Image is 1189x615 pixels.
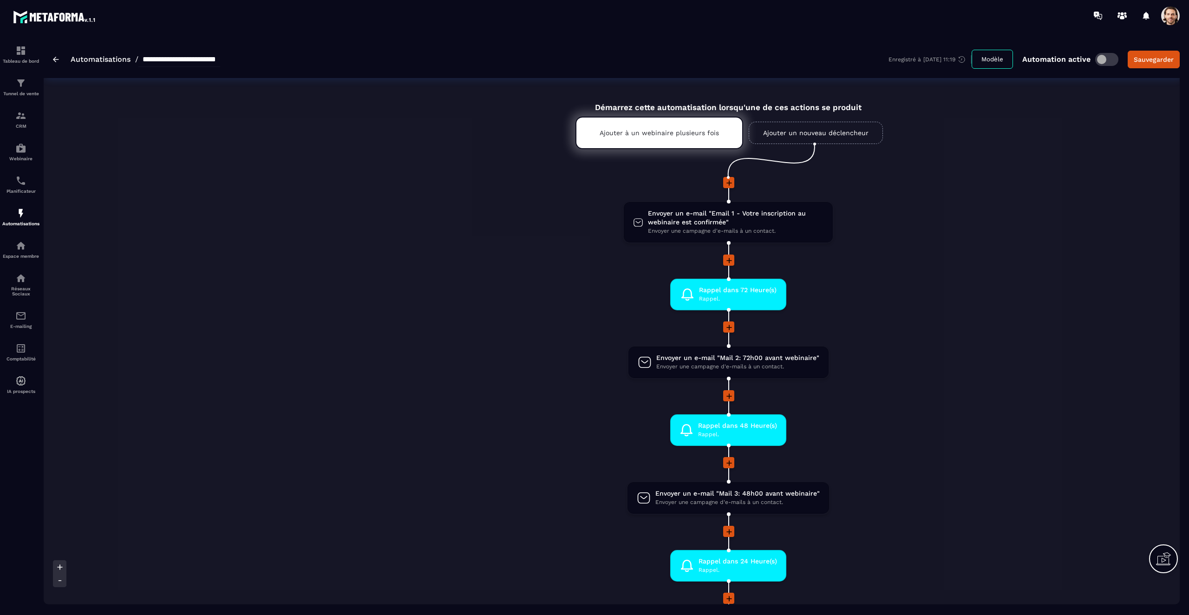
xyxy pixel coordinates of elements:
[698,430,777,439] span: Rappel.
[2,286,39,296] p: Réseaux Sociaux
[699,557,777,566] span: Rappel dans 24 Heure(s)
[15,240,26,251] img: automations
[2,168,39,201] a: schedulerschedulerPlanificateur
[2,91,39,96] p: Tunnel de vente
[1128,51,1180,68] button: Sauvegarder
[2,71,39,103] a: formationformationTunnel de vente
[2,254,39,259] p: Espace membre
[655,498,820,507] span: Envoyer une campagne d'e-mails à un contact.
[15,208,26,219] img: automations
[656,353,819,362] span: Envoyer un e-mail "Mail 2: 72h00 avant webinaire"
[648,209,823,227] span: Envoyer un e-mail "Email 1 - Votre inscription au webinaire est confirmée"
[698,421,777,430] span: Rappel dans 48 Heure(s)
[923,56,955,63] p: [DATE] 11:19
[888,55,972,64] div: Enregistré à
[2,156,39,161] p: Webinaire
[135,55,138,64] span: /
[71,55,131,64] a: Automatisations
[2,221,39,226] p: Automatisations
[15,110,26,121] img: formation
[2,336,39,368] a: accountantaccountantComptabilité
[600,129,719,137] p: Ajouter à un webinaire plusieurs fois
[15,175,26,186] img: scheduler
[2,201,39,233] a: automationsautomationsAutomatisations
[15,375,26,386] img: automations
[699,294,777,303] span: Rappel.
[2,136,39,168] a: automationsautomationsWebinaire
[552,92,904,112] div: Démarrez cette automatisation lorsqu'une de ces actions se produit
[2,59,39,64] p: Tableau de bord
[15,45,26,56] img: formation
[13,8,97,25] img: logo
[15,343,26,354] img: accountant
[2,233,39,266] a: automationsautomationsEspace membre
[972,50,1013,69] button: Modèle
[2,303,39,336] a: emailemailE-mailing
[699,566,777,575] span: Rappel.
[2,324,39,329] p: E-mailing
[2,38,39,71] a: formationformationTableau de bord
[2,266,39,303] a: social-networksocial-networkRéseaux Sociaux
[2,189,39,194] p: Planificateur
[655,489,820,498] span: Envoyer un e-mail "Mail 3: 48h00 avant webinaire"
[2,124,39,129] p: CRM
[1022,55,1091,64] p: Automation active
[15,310,26,321] img: email
[15,78,26,89] img: formation
[656,362,819,371] span: Envoyer une campagne d'e-mails à un contact.
[53,57,59,62] img: arrow
[1134,55,1174,64] div: Sauvegarder
[15,273,26,284] img: social-network
[2,103,39,136] a: formationformationCRM
[2,356,39,361] p: Comptabilité
[15,143,26,154] img: automations
[2,389,39,394] p: IA prospects
[749,122,883,144] a: Ajouter un nouveau déclencheur
[699,286,777,294] span: Rappel dans 72 Heure(s)
[648,227,823,236] span: Envoyer une campagne d'e-mails à un contact.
